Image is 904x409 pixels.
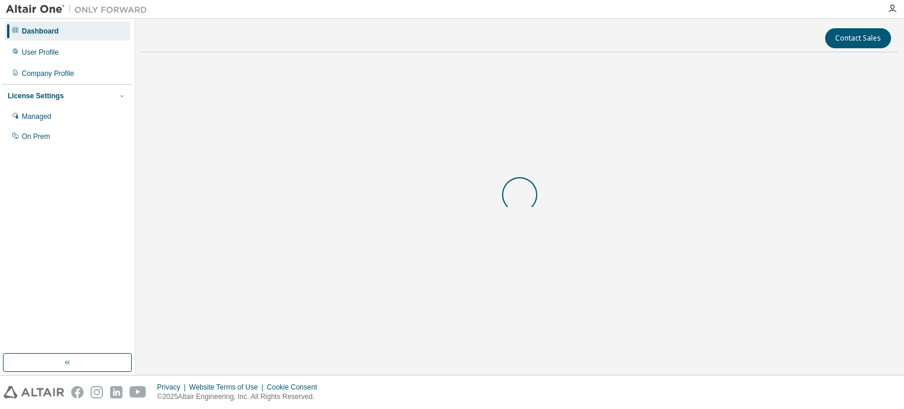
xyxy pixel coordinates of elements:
img: instagram.svg [91,386,103,398]
img: Altair One [6,4,153,15]
img: facebook.svg [71,386,84,398]
div: Cookie Consent [267,383,324,392]
div: Managed [22,112,51,121]
div: User Profile [22,48,59,57]
div: Company Profile [22,69,74,78]
img: altair_logo.svg [4,386,64,398]
p: © 2025 Altair Engineering, Inc. All Rights Reserved. [157,392,324,402]
div: Privacy [157,383,189,392]
img: youtube.svg [129,386,147,398]
button: Contact Sales [825,28,891,48]
div: Dashboard [22,26,59,36]
div: Website Terms of Use [189,383,267,392]
div: License Settings [8,91,64,101]
div: On Prem [22,132,50,141]
img: linkedin.svg [110,386,122,398]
